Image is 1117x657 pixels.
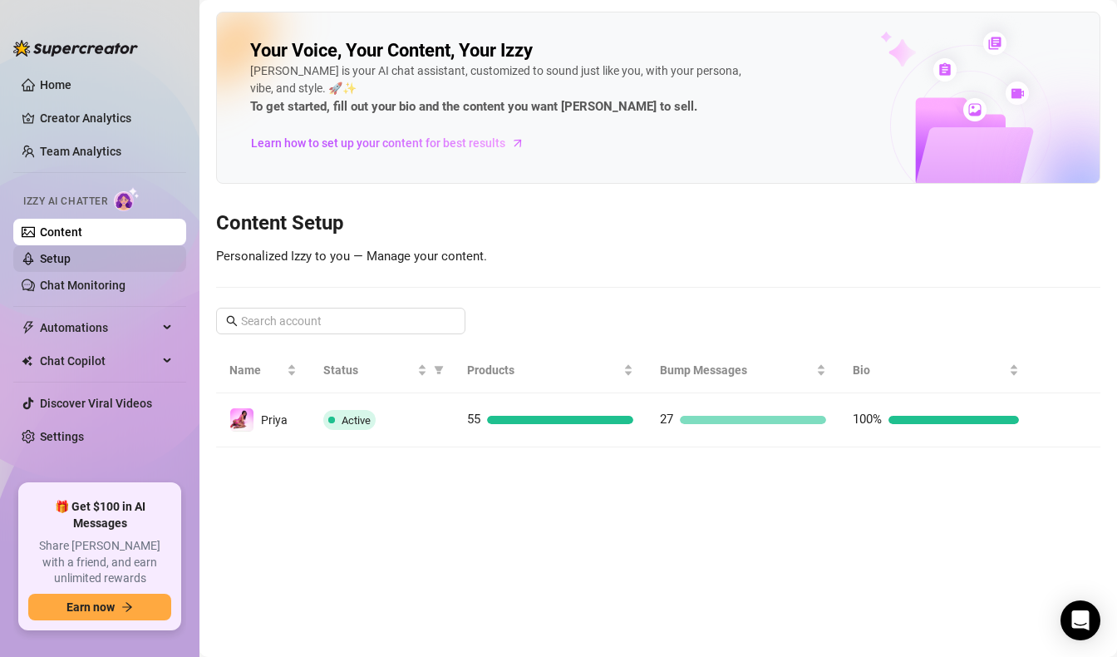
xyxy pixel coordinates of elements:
th: Bio [839,348,1032,393]
span: Earn now [66,600,115,614]
span: 100% [853,412,882,427]
a: Content [40,225,82,239]
span: Products [467,361,620,379]
span: Priya [261,413,288,427]
span: Name [229,361,283,379]
span: filter [431,358,447,383]
img: AI Chatter [114,187,140,211]
a: Home [40,78,71,91]
span: Izzy AI Chatter [23,194,107,210]
div: Open Intercom Messenger [1060,600,1100,640]
th: Name [216,348,310,393]
a: Creator Analytics [40,105,173,131]
span: Personalized Izzy to you — Manage your content. [216,249,487,264]
span: Bump Messages [660,361,813,379]
span: arrow-right [121,601,133,613]
span: 🎁 Get $100 in AI Messages [28,499,171,531]
a: Settings [40,430,84,443]
a: Team Analytics [40,145,121,158]
span: Share [PERSON_NAME] with a friend, and earn unlimited rewards [28,538,171,587]
img: logo-BBDzfeDw.svg [13,40,138,57]
h3: Content Setup [216,210,1100,237]
span: Bio [853,361,1006,379]
a: Chat Monitoring [40,279,125,292]
span: arrow-right [509,135,526,151]
strong: To get started, fill out your bio and the content you want [PERSON_NAME] to sell. [250,99,697,114]
th: Bump Messages [647,348,839,393]
img: ai-chatter-content-library-cLFOSyPT.png [842,13,1100,183]
span: Active [342,414,371,427]
h2: Your Voice, Your Content, Your Izzy [250,39,533,62]
span: Automations [40,314,158,341]
span: Learn how to set up your content for best results [251,134,505,152]
input: Search account [241,312,442,330]
span: 27 [660,412,673,427]
span: Status [323,361,414,379]
a: Learn how to set up your content for best results [250,130,537,156]
button: Earn nowarrow-right [28,594,171,620]
img: Priya [230,408,253,432]
span: filter [434,365,444,375]
a: Setup [40,252,71,265]
th: Products [454,348,647,393]
span: 55 [467,412,480,427]
span: thunderbolt [22,321,35,334]
span: search [226,315,238,327]
img: Chat Copilot [22,355,32,367]
a: Discover Viral Videos [40,397,152,410]
span: Chat Copilot [40,348,158,374]
th: Status [310,348,454,393]
div: [PERSON_NAME] is your AI chat assistant, customized to sound just like you, with your persona, vi... [250,62,749,117]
